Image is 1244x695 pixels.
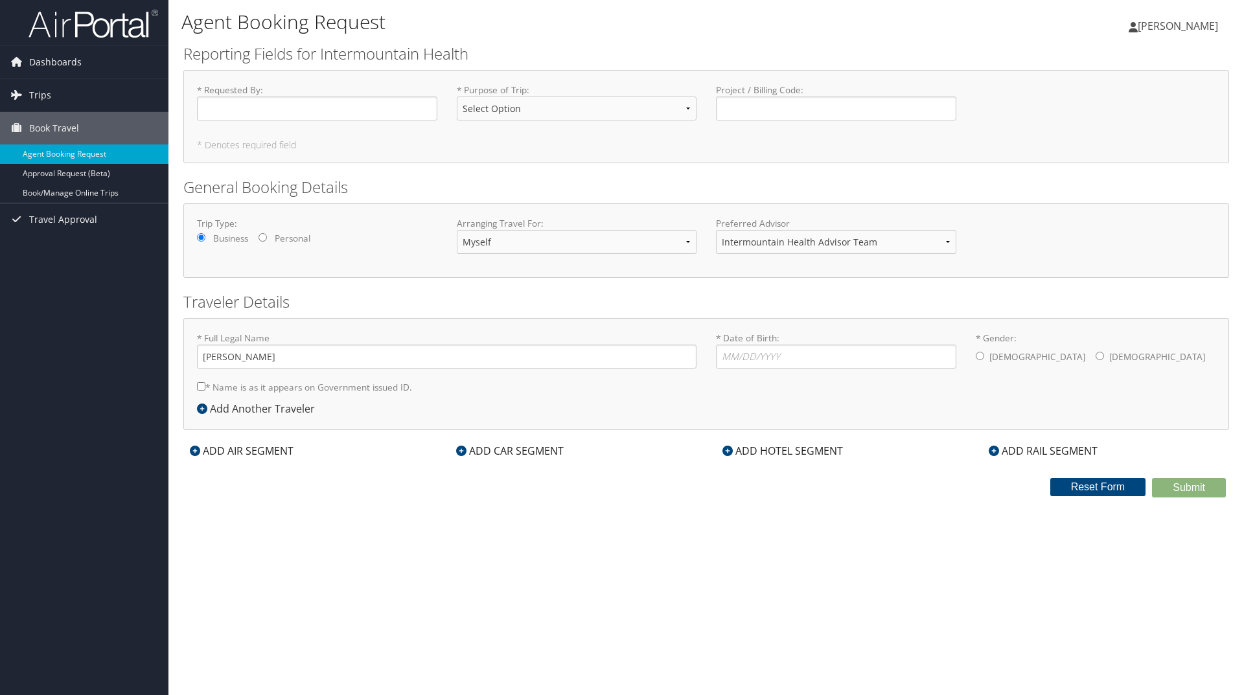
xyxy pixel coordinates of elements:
[976,352,984,360] input: * Gender:[DEMOGRAPHIC_DATA][DEMOGRAPHIC_DATA]
[29,203,97,236] span: Travel Approval
[197,332,697,369] label: * Full Legal Name
[1109,345,1205,369] label: [DEMOGRAPHIC_DATA]
[183,43,1229,65] h2: Reporting Fields for Intermountain Health
[457,217,697,230] label: Arranging Travel For:
[197,97,437,120] input: * Requested By:
[181,8,881,36] h1: Agent Booking Request
[197,84,437,120] label: * Requested By :
[976,332,1216,370] label: * Gender:
[1152,478,1226,497] button: Submit
[989,345,1085,369] label: [DEMOGRAPHIC_DATA]
[197,217,437,230] label: Trip Type:
[29,112,79,144] span: Book Travel
[29,46,82,78] span: Dashboards
[183,443,300,459] div: ADD AIR SEGMENT
[197,345,697,369] input: * Full Legal Name
[716,443,849,459] div: ADD HOTEL SEGMENT
[457,97,697,120] select: * Purpose of Trip:
[29,8,158,39] img: airportal-logo.png
[197,141,1215,150] h5: * Denotes required field
[1138,19,1218,33] span: [PERSON_NAME]
[716,332,956,369] label: * Date of Birth:
[1096,352,1104,360] input: * Gender:[DEMOGRAPHIC_DATA][DEMOGRAPHIC_DATA]
[275,232,310,245] label: Personal
[197,401,321,416] div: Add Another Traveler
[197,375,412,399] label: * Name is as it appears on Government issued ID.
[716,345,956,369] input: * Date of Birth:
[1050,478,1146,496] button: Reset Form
[716,217,956,230] label: Preferred Advisor
[457,84,697,131] label: * Purpose of Trip :
[183,176,1229,198] h2: General Booking Details
[213,232,248,245] label: Business
[716,84,956,120] label: Project / Billing Code :
[1129,6,1231,45] a: [PERSON_NAME]
[450,443,570,459] div: ADD CAR SEGMENT
[982,443,1104,459] div: ADD RAIL SEGMENT
[716,97,956,120] input: Project / Billing Code:
[29,79,51,111] span: Trips
[197,382,205,391] input: * Name is as it appears on Government issued ID.
[183,291,1229,313] h2: Traveler Details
